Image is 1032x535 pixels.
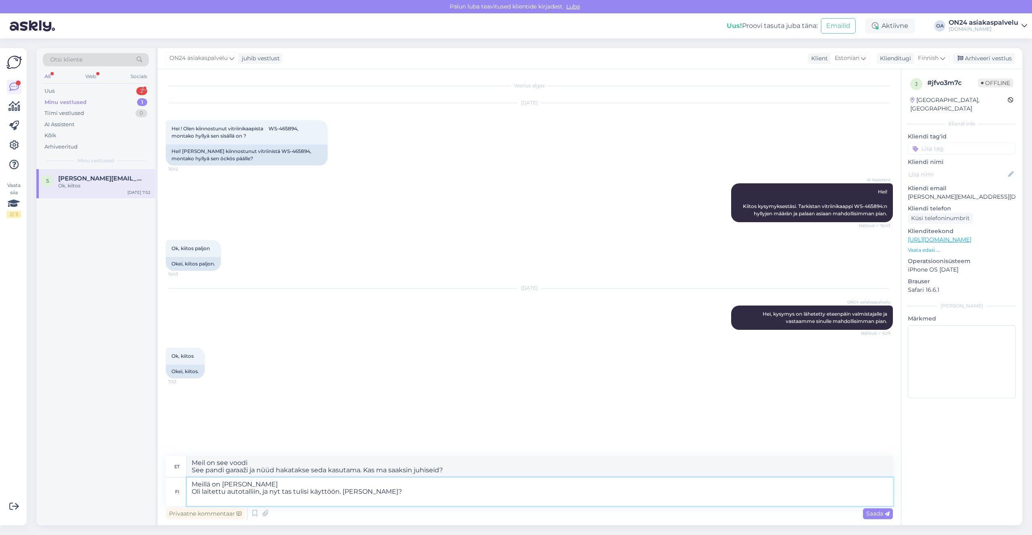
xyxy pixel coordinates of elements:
p: Brauser [908,277,1016,286]
div: juhib vestlust [239,54,280,63]
div: Vestlus algas [166,82,893,89]
span: Nähtud ✓ 6:29 [860,330,890,336]
div: Arhiveeri vestlus [953,53,1015,64]
div: Web [84,71,98,82]
span: Estonian [835,54,859,63]
div: Hei! [PERSON_NAME] kiinnostunut vitriinistä WS-465894, montako hyllyä sen öckös päälle? [166,144,328,166]
div: [GEOGRAPHIC_DATA], [GEOGRAPHIC_DATA] [910,96,1008,113]
span: Offline [978,79,1013,87]
div: Aktiivne [865,19,915,33]
div: Küsi telefoninumbrit [908,213,973,224]
p: Kliendi email [908,184,1016,193]
p: Kliendi nimi [908,158,1016,166]
div: Kliendi info [908,120,1016,127]
p: Kliendi tag'id [908,132,1016,141]
div: Ok, kiitos [58,182,150,189]
div: [DATE] [166,284,893,292]
span: Ok, kiitos [171,353,194,359]
span: Saada [866,510,890,517]
span: svetlana_bunina@yahoo.com [58,175,142,182]
p: Operatsioonisüsteem [908,257,1016,265]
span: j [915,81,918,87]
div: All [43,71,52,82]
div: Proovi tasuta juba täna: [727,21,818,31]
p: Vaata edasi ... [908,246,1016,254]
span: ON24 asiakaspalvelu [847,299,890,305]
a: ON24 asiakaspalvelu[DOMAIN_NAME] [949,19,1027,32]
div: ON24 asiakaspalvelu [949,19,1018,26]
span: Nähtud ✓ 16:43 [859,223,890,229]
p: [PERSON_NAME][EMAIL_ADDRESS][DOMAIN_NAME] [908,193,1016,201]
input: Lisa nimi [908,170,1007,179]
div: Socials [129,71,149,82]
div: Arhiveeritud [44,143,78,151]
a: [URL][DOMAIN_NAME] [908,236,971,243]
div: 1 [137,98,147,106]
div: fi [175,485,179,499]
div: Okei, kiitos paljon. [166,257,221,271]
textarea: Meillä on [PERSON_NAME] Oli laitettu autotalliin, ja nyt tas tulisi käyttöön. [PERSON_NAME]? [187,478,893,506]
div: [PERSON_NAME] [908,302,1016,310]
div: Kõik [44,132,56,140]
p: Klienditeekond [908,227,1016,236]
div: OA [934,20,945,32]
div: 2 [136,87,147,95]
p: iPhone OS [DATE] [908,265,1016,274]
div: [DOMAIN_NAME] [949,26,1018,32]
input: Lisa tag [908,142,1016,155]
span: Finnish [918,54,939,63]
div: et [174,460,180,473]
div: 0 [135,109,147,117]
div: Okei, kiitos. [166,365,205,378]
b: Uus! [727,22,742,30]
span: Hei ! Olen kiinnostunut vitriinikaapista WS-465894, montako hyllyä sen sisällä on ? [171,125,300,139]
div: Klienditugi [877,54,911,63]
button: Emailid [821,18,856,34]
div: AI Assistent [44,121,74,129]
div: [DATE] 7:52 [127,189,150,195]
span: 16:42 [168,166,199,172]
p: Kliendi telefon [908,204,1016,213]
div: # jfvo3m7c [927,78,978,88]
div: Tiimi vestlused [44,109,84,117]
textarea: Meil on see voodi See pandi garaaži ja nüüd hakatakse seda kasutama. Kas ma saaksin juhiseid? [187,456,893,477]
div: Vaata siia [6,182,21,218]
span: Minu vestlused [78,157,114,164]
span: s [46,178,49,184]
span: Hei, kysymys on lähetetty eteenpäin valmistajalle ja vastaamme sinulle mahdollisimman pian. [763,311,888,324]
div: 2 / 3 [6,211,21,218]
span: 7:52 [168,379,199,385]
span: AI Assistent [860,177,890,183]
span: Otsi kliente [50,55,82,64]
span: ON24 asiakaspalvelu [169,54,228,63]
div: Privaatne kommentaar [166,508,245,519]
img: Askly Logo [6,55,22,70]
p: Safari 16.6.1 [908,286,1016,294]
div: [DATE] [166,99,893,106]
div: Minu vestlused [44,98,87,106]
div: Klient [808,54,828,63]
span: Ok, kiitos paljon [171,245,210,251]
span: Luba [564,3,582,10]
span: 16:43 [168,271,199,277]
div: Uus [44,87,55,95]
p: Märkmed [908,314,1016,323]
